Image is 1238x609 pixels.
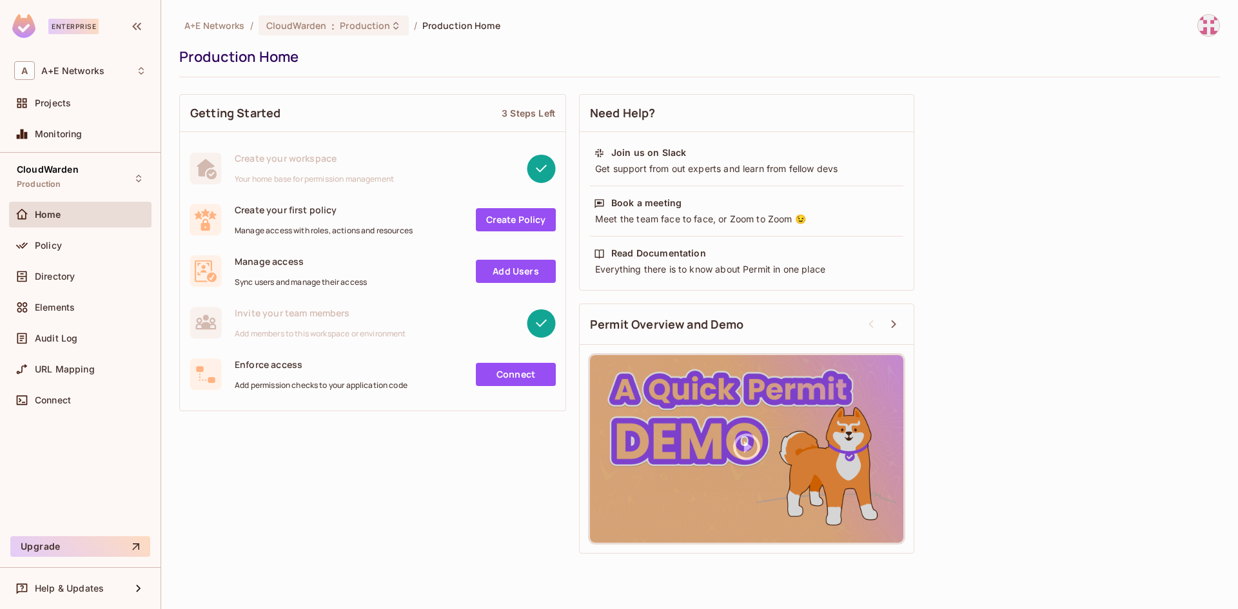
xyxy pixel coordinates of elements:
[235,226,413,236] span: Manage access with roles, actions and resources
[14,61,35,80] span: A
[35,98,71,108] span: Projects
[10,536,150,557] button: Upgrade
[235,255,367,267] span: Manage access
[35,364,95,374] span: URL Mapping
[17,179,61,189] span: Production
[235,174,394,184] span: Your home base for permission management
[48,19,99,34] div: Enterprise
[35,271,75,282] span: Directory
[235,277,367,287] span: Sync users and manage their access
[235,380,408,391] span: Add permission checks to your application code
[611,197,682,209] div: Book a meeting
[12,14,35,38] img: SReyMgAAAABJRU5ErkJggg==
[184,19,245,32] span: the active workspace
[340,19,390,32] span: Production
[235,152,394,164] span: Create your workspace
[502,107,555,119] div: 3 Steps Left
[476,260,556,283] a: Add Users
[235,204,413,216] span: Create your first policy
[250,19,253,32] li: /
[594,162,899,175] div: Get support from out experts and learn from fellow devs
[235,329,406,339] span: Add members to this workspace or environment
[331,21,335,31] span: :
[235,358,408,371] span: Enforce access
[611,247,706,260] div: Read Documentation
[590,105,656,121] span: Need Help?
[235,307,406,319] span: Invite your team members
[190,105,280,121] span: Getting Started
[266,19,326,32] span: CloudWarden
[179,47,1213,66] div: Production Home
[41,66,104,76] span: Workspace: A+E Networks
[422,19,500,32] span: Production Home
[35,395,71,405] span: Connect
[611,146,686,159] div: Join us on Slack
[35,302,75,313] span: Elements
[414,19,417,32] li: /
[35,333,77,343] span: Audit Log
[35,209,61,220] span: Home
[17,164,79,175] span: CloudWarden
[594,213,899,226] div: Meet the team face to face, or Zoom to Zoom 😉
[594,263,899,276] div: Everything there is to know about Permit in one place
[1198,15,1219,36] img: Dhivya Vijayaragavan
[476,363,556,386] a: Connect
[35,583,104,594] span: Help & Updates
[35,129,83,139] span: Monitoring
[35,240,62,251] span: Policy
[476,208,556,231] a: Create Policy
[590,316,744,333] span: Permit Overview and Demo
